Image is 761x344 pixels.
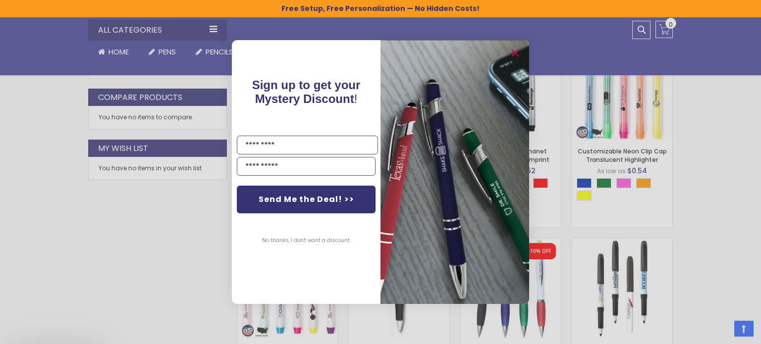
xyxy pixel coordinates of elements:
button: Send Me the Deal! >> [237,186,376,213]
span: Sign up to get your Mystery Discount [252,78,361,105]
button: No thanks, I don't want a discount. [257,228,356,253]
span: ! [252,78,361,105]
button: Close dialog [507,45,523,61]
img: pop-up-image [380,40,529,304]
